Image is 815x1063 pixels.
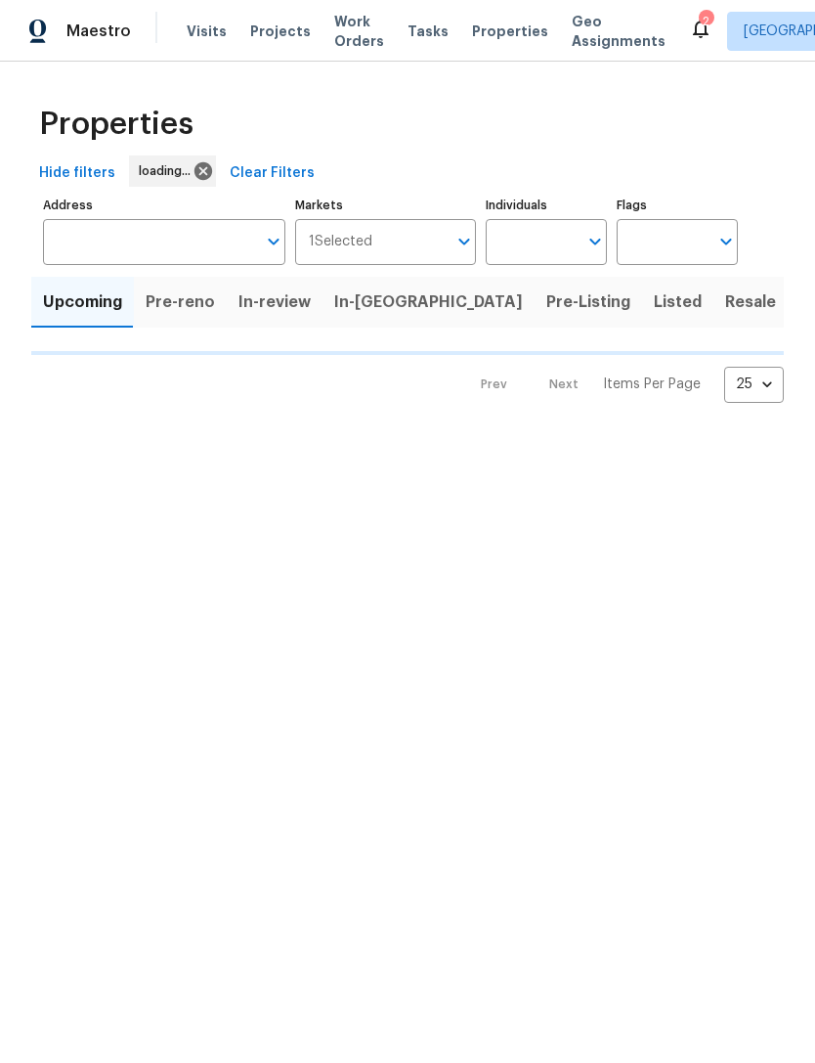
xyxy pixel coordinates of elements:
[654,288,702,316] span: Listed
[450,228,478,255] button: Open
[43,199,285,211] label: Address
[617,199,738,211] label: Flags
[572,12,665,51] span: Geo Assignments
[712,228,740,255] button: Open
[546,288,630,316] span: Pre-Listing
[581,228,609,255] button: Open
[724,359,784,410] div: 25
[43,288,122,316] span: Upcoming
[699,12,712,31] div: 2
[725,288,776,316] span: Resale
[230,161,315,186] span: Clear Filters
[66,22,131,41] span: Maestro
[31,155,123,192] button: Hide filters
[486,199,607,211] label: Individuals
[462,367,784,403] nav: Pagination Navigation
[250,22,311,41] span: Projects
[139,161,198,181] span: loading...
[222,155,322,192] button: Clear Filters
[39,161,115,186] span: Hide filters
[129,155,216,187] div: loading...
[407,24,449,38] span: Tasks
[334,12,384,51] span: Work Orders
[295,199,477,211] label: Markets
[260,228,287,255] button: Open
[603,375,701,394] p: Items Per Page
[187,22,227,41] span: Visits
[238,288,311,316] span: In-review
[472,22,548,41] span: Properties
[334,288,523,316] span: In-[GEOGRAPHIC_DATA]
[309,234,372,250] span: 1 Selected
[39,114,193,134] span: Properties
[146,288,215,316] span: Pre-reno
